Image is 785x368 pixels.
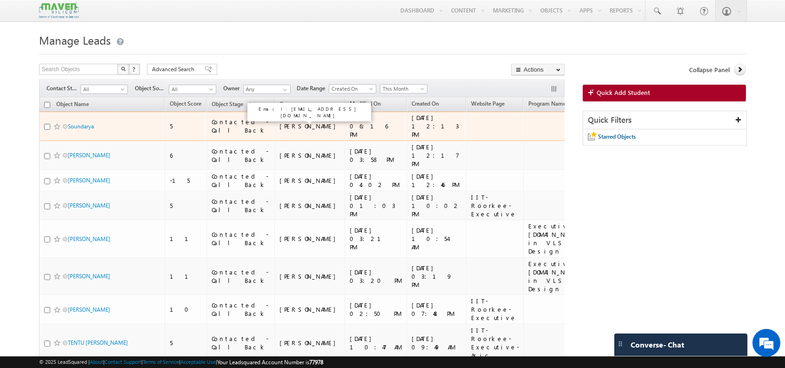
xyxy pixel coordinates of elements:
div: [DATE] 03:20 PM [350,268,402,285]
div: [DATE] 10:54 AM [412,226,462,251]
div: Contacted - Call Back [212,197,270,214]
a: Contact Support [105,359,141,365]
button: Actions [511,64,565,75]
div: IIT-Roorkee-Executive-Asic [471,326,519,360]
a: Object Score [165,99,206,111]
span: Quick Add Student [597,88,650,97]
div: Contacted - Call Back [212,230,270,247]
a: [PERSON_NAME] [68,306,110,313]
span: Your Leadsquared Account Number is [217,359,323,366]
a: All [169,85,216,94]
div: [DATE] 03:19 PM [412,264,462,289]
div: [DATE] 04:02 PM [350,172,402,189]
div: IIT-Roorkee-Executive [471,193,519,218]
div: [DATE] 12:13 PM [412,114,462,139]
span: Object Source [135,84,169,93]
div: 5 [170,122,202,130]
span: Advanced Search [152,65,197,74]
input: Type to Search [243,85,291,94]
div: Contacted - Call Back [212,147,270,164]
a: [PERSON_NAME] [68,177,110,184]
a: Modified On [345,99,386,111]
span: Created On [329,85,373,93]
a: Acceptable Use [180,359,216,365]
div: 6 [170,151,202,160]
a: All [80,85,128,94]
span: Starred Objects [598,133,636,140]
a: [PERSON_NAME] [68,235,110,242]
span: Object Stage [212,100,243,107]
span: This Month [380,85,425,93]
img: Search [121,67,126,71]
div: [DATE] 02:50 PM [350,301,402,318]
span: All [169,85,213,94]
div: Executive [DOMAIN_NAME] in VLSI Design [528,260,585,293]
div: [DATE] 07:48 PM [412,301,462,318]
div: Contacted - Call Back [212,335,270,351]
span: © 2025 LeadSquared | | | | | [39,358,323,367]
img: Custom Logo [39,2,78,19]
div: Executive [DOMAIN_NAME] in VLSI Design [528,222,585,255]
span: All [81,85,125,94]
a: Terms of Service [143,359,179,365]
span: Modified On [350,100,381,107]
div: [PERSON_NAME] [279,305,340,314]
div: 5 [170,201,202,210]
input: Check all records [44,102,50,108]
span: Manage Leads [39,33,111,47]
a: Object Stage (sorted ascending) [207,99,257,111]
div: Contacted - Call Back [212,268,270,285]
span: Created On [412,100,439,107]
div: [DATE] 10:47 AM [350,335,402,351]
div: [DATE] 12:17 PM [412,143,462,168]
span: Date Range [297,84,329,93]
div: [PERSON_NAME] [279,234,340,243]
div: Contacted - Call Back [212,172,270,189]
a: Created On [329,84,376,94]
a: Soundarya [68,123,94,130]
a: Object Name [52,99,93,111]
div: [DATE] 09:49 AM [412,335,462,351]
div: [PERSON_NAME] [279,122,340,130]
span: Contact Stage [47,84,80,93]
div: 10 [170,305,202,314]
div: IIT-Roorkee-Executive [471,297,519,322]
a: Created On [407,99,444,111]
div: [DATE] 01:03 PM [350,193,402,218]
span: Object Score [170,100,201,107]
div: [PERSON_NAME] [279,151,340,160]
span: Collapse Panel [689,66,730,74]
div: [PERSON_NAME] [279,339,340,347]
span: 77978 [309,359,323,366]
img: carter-drag [617,340,624,348]
div: Contacted - Call Back [212,118,270,134]
a: Quick Add Student [583,85,746,101]
div: [DATE] 10:02 PM [412,193,462,218]
div: [PERSON_NAME] [279,272,340,281]
div: 5 [170,339,202,347]
div: [DATE] 12:46 PM [412,172,462,189]
span: Converse - Chat [631,341,684,349]
a: TENTU [PERSON_NAME] [68,339,128,346]
a: [PERSON_NAME] [68,202,110,209]
div: [DATE] 03:58 PM [350,147,402,164]
div: [DATE] 03:21 PM [350,226,402,251]
span: Website Page [471,100,505,107]
a: Website Page [466,99,509,111]
button: ? [129,64,140,75]
div: [PERSON_NAME] [279,201,340,210]
a: [PERSON_NAME] [68,273,110,280]
p: Email: [EMAIL_ADDRESS][DOMAIN_NAME] [251,106,367,119]
a: This Month [380,84,427,94]
span: Program Name [528,100,566,107]
div: [DATE] 06:16 PM [350,114,402,139]
div: Contacted - Call Back [212,301,270,318]
a: Show All Items [278,85,290,94]
div: -15 [170,176,202,185]
a: Program Name [524,99,571,111]
span: ? [133,65,137,73]
div: 11 [170,234,202,243]
div: [PERSON_NAME] [279,176,340,185]
a: [PERSON_NAME] [68,152,110,159]
div: 11 [170,272,202,281]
